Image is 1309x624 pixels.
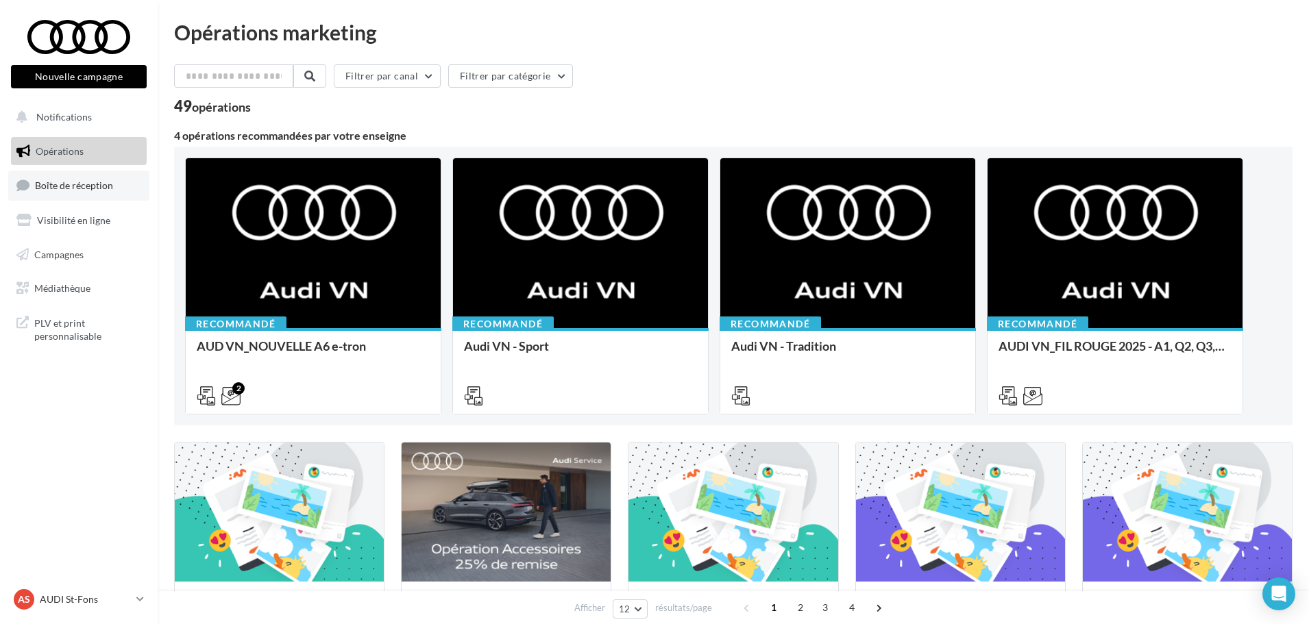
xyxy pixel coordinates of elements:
span: Opérations [36,145,84,157]
div: 4 opérations recommandées par votre enseigne [174,130,1293,141]
span: Afficher [574,601,605,614]
div: Opérations marketing [174,22,1293,42]
span: 4 [841,597,863,619]
span: 3 [814,597,836,619]
div: Recommandé [185,316,286,332]
p: AUDI St-Fons [40,592,131,606]
a: Campagnes [8,240,149,269]
span: résultats/page [655,601,712,614]
div: Recommandé [720,316,821,332]
a: Visibilité en ligne [8,206,149,235]
a: Médiathèque [8,274,149,303]
span: 12 [619,603,631,614]
div: Audi VN - Sport [464,339,697,366]
div: Recommandé [452,316,554,332]
span: Campagnes [34,248,84,260]
span: PLV et print personnalisable [34,314,141,343]
div: 49 [174,99,251,114]
button: Filtrer par catégorie [448,64,573,88]
a: AS AUDI St-Fons [11,586,147,612]
button: 12 [613,599,648,619]
span: Notifications [36,111,92,123]
div: Open Intercom Messenger [1262,577,1295,610]
div: AUDI VN_FIL ROUGE 2025 - A1, Q2, Q3, Q5 et Q4 e-tron [999,339,1232,366]
button: Notifications [8,103,144,132]
a: Opérations [8,137,149,166]
div: AUD VN_NOUVELLE A6 e-tron [197,339,430,366]
button: Nouvelle campagne [11,65,147,88]
div: 2 [232,382,245,395]
button: Filtrer par canal [334,64,441,88]
a: PLV et print personnalisable [8,308,149,349]
span: Boîte de réception [35,179,113,191]
span: AS [18,592,30,606]
div: opérations [192,101,251,113]
div: Recommandé [987,316,1088,332]
div: Audi VN - Tradition [731,339,964,366]
a: Boîte de réception [8,171,149,200]
span: Médiathèque [34,282,90,294]
span: 2 [790,597,811,619]
span: 1 [763,597,785,619]
span: Visibilité en ligne [37,214,110,226]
